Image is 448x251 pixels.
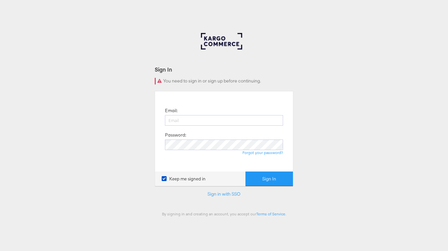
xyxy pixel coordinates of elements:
[242,150,283,155] a: Forgot your password?
[208,191,240,197] a: Sign in with SSO
[155,78,293,84] div: You need to sign in or sign up before continuing.
[256,211,285,216] a: Terms of Service
[155,66,293,73] div: Sign In
[245,172,293,186] button: Sign In
[165,108,177,114] label: Email:
[162,176,206,182] label: Keep me signed in
[165,115,283,126] input: Email
[165,132,186,138] label: Password:
[155,211,293,216] div: By signing in and creating an account, you accept our .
